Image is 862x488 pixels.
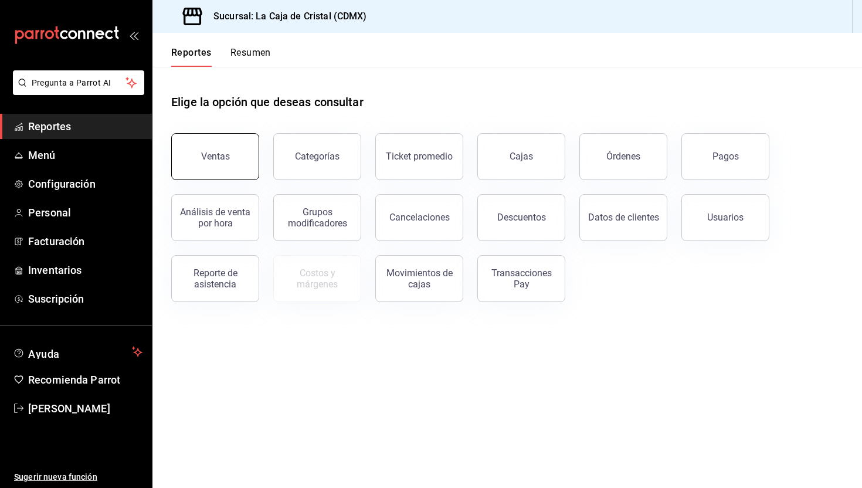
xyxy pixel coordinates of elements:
[28,345,127,359] span: Ayuda
[375,133,463,180] button: Ticket promedio
[681,133,769,180] button: Pagos
[579,194,667,241] button: Datos de clientes
[204,9,367,23] h3: Sucursal: La Caja de Cristal (CDMX)
[497,212,546,223] div: Descuentos
[273,133,361,180] button: Categorías
[386,151,453,162] div: Ticket promedio
[375,255,463,302] button: Movimientos de cajas
[389,212,450,223] div: Cancelaciones
[295,151,340,162] div: Categorías
[28,147,142,163] span: Menú
[201,151,230,162] div: Ventas
[230,47,271,67] button: Resumen
[8,85,144,97] a: Pregunta a Parrot AI
[606,151,640,162] div: Órdenes
[579,133,667,180] button: Órdenes
[383,267,456,290] div: Movimientos de cajas
[477,133,565,180] button: Cajas
[171,255,259,302] button: Reporte de asistencia
[28,176,142,192] span: Configuración
[510,151,533,162] div: Cajas
[32,77,126,89] span: Pregunta a Parrot AI
[477,194,565,241] button: Descuentos
[281,206,354,229] div: Grupos modificadores
[179,267,252,290] div: Reporte de asistencia
[171,93,364,111] h1: Elige la opción que deseas consultar
[179,206,252,229] div: Análisis de venta por hora
[273,255,361,302] button: Contrata inventarios para ver este reporte
[707,212,744,223] div: Usuarios
[171,194,259,241] button: Análisis de venta por hora
[14,471,142,483] span: Sugerir nueva función
[13,70,144,95] button: Pregunta a Parrot AI
[129,30,138,40] button: open_drawer_menu
[28,233,142,249] span: Facturación
[28,401,142,416] span: [PERSON_NAME]
[28,205,142,221] span: Personal
[171,47,271,67] div: navigation tabs
[281,267,354,290] div: Costos y márgenes
[712,151,739,162] div: Pagos
[477,255,565,302] button: Transacciones Pay
[28,118,142,134] span: Reportes
[28,262,142,278] span: Inventarios
[681,194,769,241] button: Usuarios
[273,194,361,241] button: Grupos modificadores
[375,194,463,241] button: Cancelaciones
[28,372,142,388] span: Recomienda Parrot
[485,267,558,290] div: Transacciones Pay
[588,212,659,223] div: Datos de clientes
[171,133,259,180] button: Ventas
[28,291,142,307] span: Suscripción
[171,47,212,67] button: Reportes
